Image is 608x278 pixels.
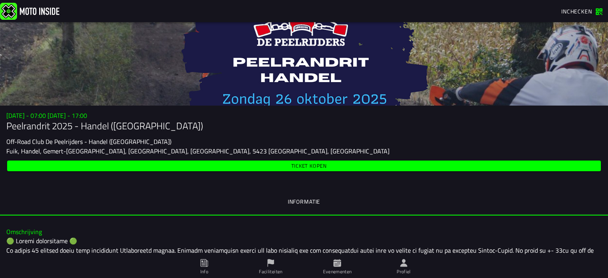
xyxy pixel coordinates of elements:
[259,268,282,275] ion-label: Faciliteiten
[6,119,602,132] h1: Peelrandrit 2025 - Handel ([GEOGRAPHIC_DATA])
[6,137,171,146] ion-text: Off-Road Club De Peelrijders - Handel ([GEOGRAPHIC_DATA])
[557,4,606,18] a: Inchecken
[200,268,208,275] ion-label: Info
[6,146,389,156] ion-text: Fuik, Handel, Gemert-[GEOGRAPHIC_DATA], [GEOGRAPHIC_DATA], [GEOGRAPHIC_DATA], 5423 [GEOGRAPHIC_DA...
[397,268,411,275] ion-label: Profiel
[6,112,602,119] h3: [DATE] - 07:00 [DATE] - 17:00
[323,268,352,275] ion-label: Evenementen
[6,228,602,236] h3: Omschrijving
[561,7,592,15] span: Inchecken
[291,163,327,168] span: Ticket kopen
